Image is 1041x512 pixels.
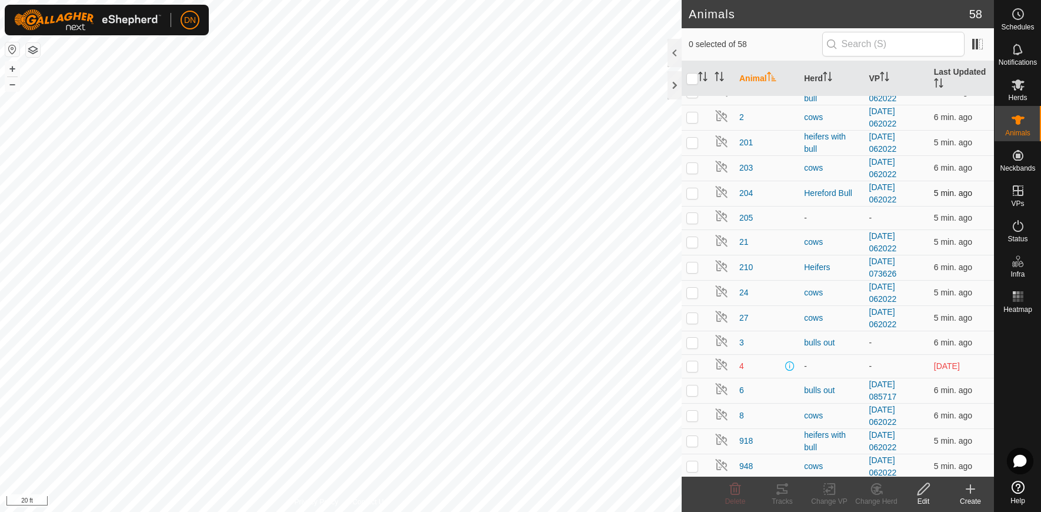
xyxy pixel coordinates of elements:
p-sorticon: Activate to sort [767,74,776,83]
p-sorticon: Activate to sort [880,74,889,83]
span: Help [1010,497,1025,504]
span: Aug 8, 2025, 12:58 AM [934,361,960,371]
th: Animal [735,61,799,97]
span: 2 [739,111,744,124]
span: Aug 12, 2025, 11:18 AM [934,163,972,172]
span: Herds [1008,94,1027,101]
div: cows [804,410,859,422]
a: [DATE] 062022 [869,456,897,477]
a: [DATE] 062022 [869,157,897,179]
button: – [5,77,19,91]
input: Search (S) [822,32,965,56]
a: Contact Us [352,497,387,507]
span: 58 [969,5,982,23]
span: Heatmap [1003,306,1032,313]
span: 201 [739,137,753,149]
span: Delete [725,497,746,506]
div: Create [947,496,994,507]
a: [DATE] 085717 [869,380,897,401]
a: Privacy Policy [294,497,338,507]
img: returning off [715,433,729,447]
span: Aug 12, 2025, 11:18 AM [934,461,972,471]
img: returning off [715,458,729,472]
div: Heifers [804,261,859,274]
a: [DATE] 062022 [869,132,897,154]
div: cows [804,460,859,473]
a: [DATE] 073626 [869,257,897,278]
div: Edit [900,496,947,507]
span: 21 [739,236,749,248]
span: Neckbands [1000,165,1035,172]
p-sorticon: Activate to sort [823,74,832,83]
div: cows [804,287,859,299]
a: [DATE] 062022 [869,430,897,452]
div: - [804,360,859,373]
span: Aug 12, 2025, 11:18 AM [934,288,972,297]
span: DN [184,14,196,26]
span: 918 [739,435,753,447]
div: cows [804,162,859,174]
a: Help [995,476,1041,509]
span: Aug 12, 2025, 11:18 AM [934,385,972,395]
div: Change VP [806,496,853,507]
span: Aug 12, 2025, 11:18 AM [934,188,972,198]
span: Aug 12, 2025, 11:18 AM [934,411,972,420]
img: returning off [715,259,729,273]
span: 204 [739,187,753,200]
h2: Animals [689,7,969,21]
a: [DATE] 062022 [869,81,897,103]
a: [DATE] 062022 [869,182,897,204]
img: returning off [715,382,729,396]
img: returning off [715,234,729,248]
span: 6 [739,384,744,397]
div: Hereford Bull [804,187,859,200]
span: 210 [739,261,753,274]
button: Map Layers [26,43,40,57]
th: Last Updated [929,61,994,97]
app-display-virtual-paddock-transition: - [869,338,872,347]
a: [DATE] 062022 [869,405,897,427]
span: 8 [739,410,744,422]
span: 24 [739,287,749,299]
app-display-virtual-paddock-transition: - [869,361,872,371]
span: 205 [739,212,753,224]
img: returning off [715,357,729,371]
th: Herd [799,61,864,97]
div: heifers with bull [804,429,859,454]
span: 4 [739,360,744,373]
div: cows [804,111,859,124]
span: 203 [739,162,753,174]
a: [DATE] 062022 [869,231,897,253]
span: Animals [1005,129,1030,137]
span: Aug 12, 2025, 11:18 AM [934,237,972,247]
button: Reset Map [5,42,19,56]
th: VP [865,61,929,97]
img: returning off [715,109,729,123]
span: 948 [739,460,753,473]
span: VPs [1011,200,1024,207]
div: cows [804,236,859,248]
a: [DATE] 062022 [869,282,897,304]
span: 3 [739,337,744,349]
img: returning off [715,209,729,223]
div: - [804,212,859,224]
span: Infra [1010,271,1025,278]
p-sorticon: Activate to sort [698,74,708,83]
img: returning off [715,159,729,174]
span: Status [1007,235,1027,242]
span: Aug 12, 2025, 11:18 AM [934,138,972,147]
p-sorticon: Activate to sort [715,74,724,83]
span: Aug 12, 2025, 11:18 AM [934,262,972,272]
img: returning off [715,134,729,148]
img: returning off [715,185,729,199]
span: 27 [739,312,749,324]
div: heifers with bull [804,131,859,155]
p-sorticon: Activate to sort [934,80,943,89]
span: Aug 12, 2025, 11:18 AM [934,338,972,347]
span: Aug 12, 2025, 11:18 AM [934,213,972,222]
img: returning off [715,284,729,298]
div: Tracks [759,496,806,507]
div: bulls out [804,337,859,349]
a: [DATE] 062022 [869,307,897,329]
div: bulls out [804,384,859,397]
